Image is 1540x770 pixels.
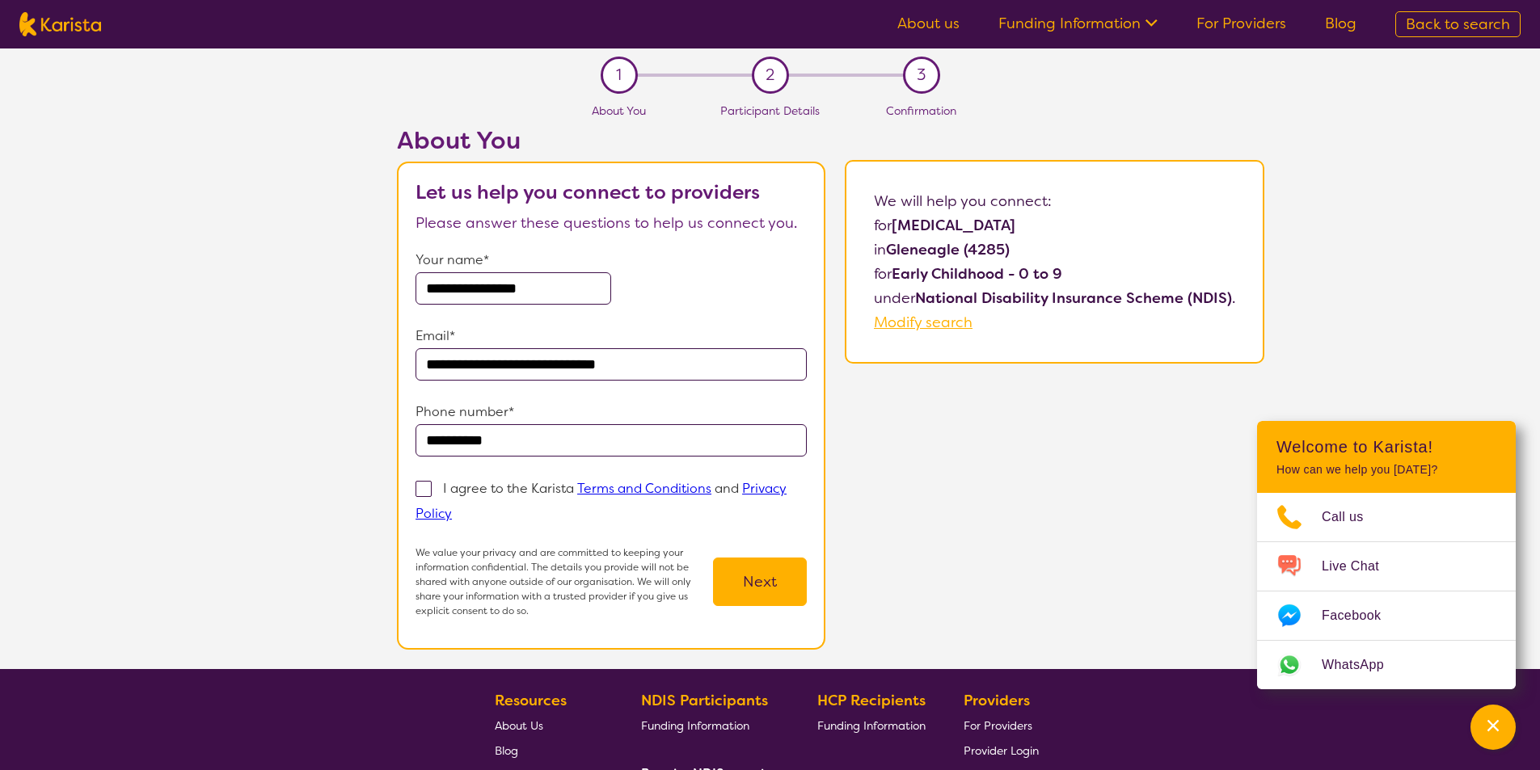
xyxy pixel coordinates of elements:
[495,713,603,738] a: About Us
[886,240,1010,259] b: Gleneagle (4285)
[1322,554,1399,579] span: Live Chat
[1276,437,1496,457] h2: Welcome to Karista!
[964,718,1032,733] span: For Providers
[1322,604,1400,628] span: Facebook
[817,691,926,710] b: HCP Recipients
[917,63,926,87] span: 3
[1395,11,1521,37] a: Back to search
[892,264,1062,284] b: Early Childhood - 0 to 9
[1257,641,1516,689] a: Web link opens in a new tab.
[641,718,749,733] span: Funding Information
[998,14,1158,33] a: Funding Information
[886,103,956,118] span: Confirmation
[495,743,518,758] span: Blog
[964,738,1039,763] a: Provider Login
[1196,14,1286,33] a: For Providers
[964,691,1030,710] b: Providers
[19,12,101,36] img: Karista logo
[1276,463,1496,477] p: How can we help you [DATE]?
[416,211,807,235] p: Please answer these questions to help us connect you.
[416,248,807,272] p: Your name*
[616,63,622,87] span: 1
[416,480,787,522] p: I agree to the Karista and
[874,189,1235,213] p: We will help you connect:
[817,713,926,738] a: Funding Information
[766,63,774,87] span: 2
[897,14,960,33] a: About us
[874,238,1235,262] p: in
[874,286,1235,310] p: under .
[1406,15,1510,34] span: Back to search
[495,718,543,733] span: About Us
[1470,705,1516,750] button: Channel Menu
[874,213,1235,238] p: for
[964,743,1039,758] span: Provider Login
[1322,505,1383,529] span: Call us
[641,713,780,738] a: Funding Information
[495,691,567,710] b: Resources
[1322,653,1403,677] span: WhatsApp
[892,216,1015,235] b: [MEDICAL_DATA]
[1257,421,1516,689] div: Channel Menu
[641,691,768,710] b: NDIS Participants
[416,400,807,424] p: Phone number*
[577,480,711,497] a: Terms and Conditions
[592,103,646,118] span: About You
[495,738,603,763] a: Blog
[1257,493,1516,689] ul: Choose channel
[874,313,973,332] a: Modify search
[1325,14,1356,33] a: Blog
[874,262,1235,286] p: for
[416,324,807,348] p: Email*
[713,558,807,606] button: Next
[964,713,1039,738] a: For Providers
[416,179,760,205] b: Let us help you connect to providers
[915,288,1232,308] b: National Disability Insurance Scheme (NDIS)
[817,718,926,733] span: Funding Information
[720,103,820,118] span: Participant Details
[416,545,713,618] p: We value your privacy and are committed to keeping your information confidential. The details you...
[397,126,825,155] h2: About You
